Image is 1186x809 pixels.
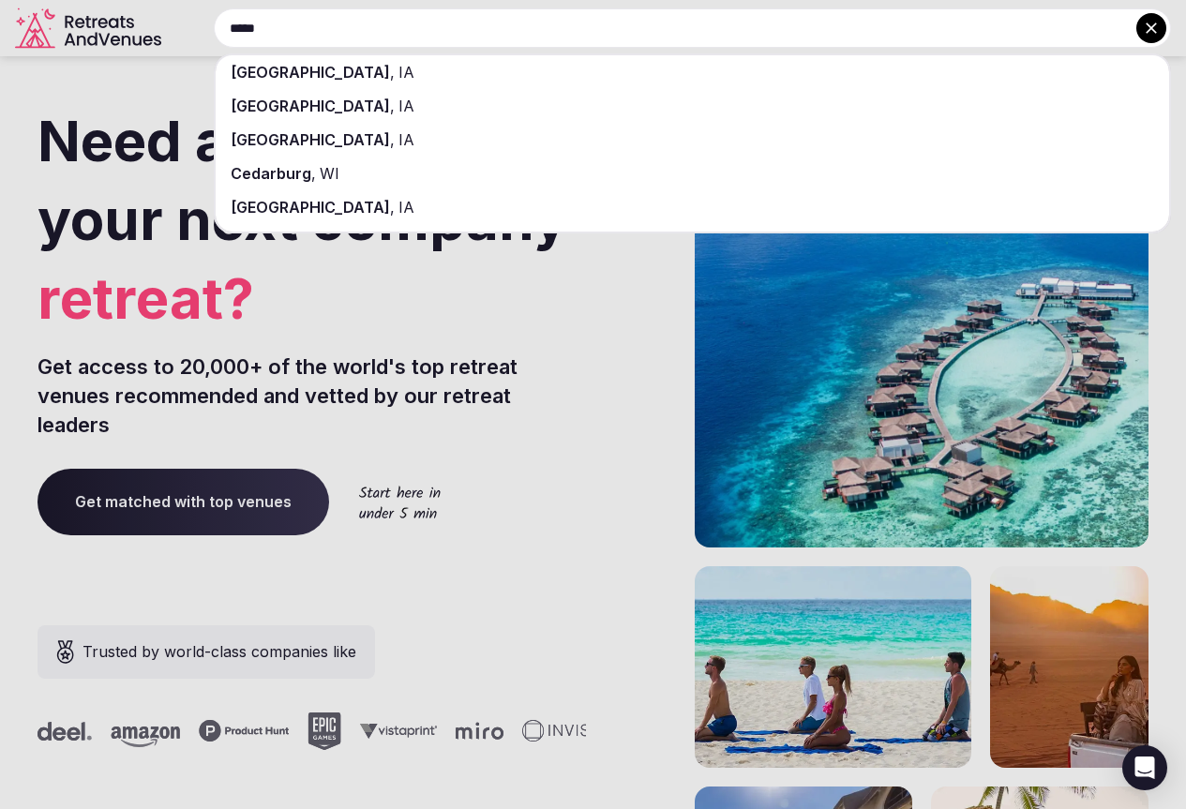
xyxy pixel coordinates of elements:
[216,123,1169,157] div: ,
[231,164,311,183] span: Cedarburg
[231,63,390,82] span: [GEOGRAPHIC_DATA]
[231,130,390,149] span: [GEOGRAPHIC_DATA]
[395,198,414,217] span: IA
[216,89,1169,123] div: ,
[216,55,1169,89] div: ,
[395,130,414,149] span: IA
[216,190,1169,224] div: ,
[395,97,414,115] span: IA
[1122,745,1167,790] div: Open Intercom Messenger
[231,198,390,217] span: [GEOGRAPHIC_DATA]
[231,97,390,115] span: [GEOGRAPHIC_DATA]
[216,157,1169,190] div: ,
[316,164,339,183] span: WI
[395,63,414,82] span: IA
